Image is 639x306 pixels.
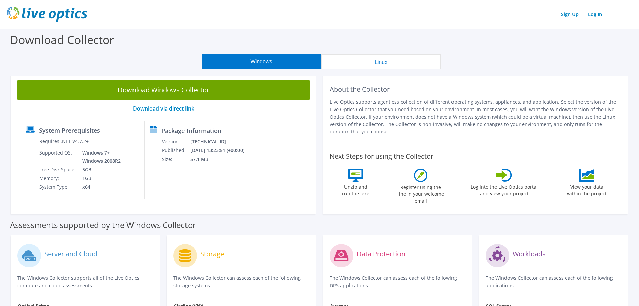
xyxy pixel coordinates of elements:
[10,32,114,47] label: Download Collector
[77,165,125,174] td: 5GB
[190,137,253,146] td: [TECHNICAL_ID]
[321,54,441,69] button: Linux
[77,148,125,165] td: Windows 7+ Windows 2008R2+
[340,182,371,197] label: Unzip and run the .exe
[44,251,97,257] label: Server and Cloud
[10,222,196,228] label: Assessments supported by the Windows Collector
[395,182,446,204] label: Register using the line in your welcome email
[39,165,77,174] td: Free Disk Space:
[470,182,538,197] label: Log into the Live Optics portal and view your project
[162,137,190,146] td: Version:
[77,183,125,191] td: x64
[330,98,622,135] p: Live Optics supports agentless collection of different operating systems, appliances, and applica...
[39,148,77,165] td: Supported OS:
[161,127,221,134] label: Package Information
[190,146,253,155] td: [DATE] 13:23:51 (+00:00)
[162,155,190,164] td: Size:
[39,138,89,145] label: Requires .NET V4.7.2+
[200,251,224,257] label: Storage
[162,146,190,155] td: Published:
[557,9,582,19] a: Sign Up
[17,80,310,100] a: Download Windows Collector
[563,182,611,197] label: View your data within the project
[486,274,622,289] p: The Windows Collector can assess each of the following applications.
[330,152,433,160] label: Next Steps for using the Collector
[202,54,321,69] button: Windows
[39,174,77,183] td: Memory:
[330,85,622,93] h2: About the Collector
[39,127,100,134] label: System Prerequisites
[357,251,405,257] label: Data Protection
[17,274,153,289] p: The Windows Collector supports all of the Live Optics compute and cloud assessments.
[7,7,87,22] img: live_optics_svg.svg
[330,274,466,289] p: The Windows Collector can assess each of the following DPS applications.
[190,155,253,164] td: 57.1 MB
[39,183,77,191] td: System Type:
[173,274,309,289] p: The Windows Collector can assess each of the following storage systems.
[585,9,605,19] a: Log In
[77,174,125,183] td: 1GB
[513,251,546,257] label: Workloads
[133,105,194,112] a: Download via direct link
